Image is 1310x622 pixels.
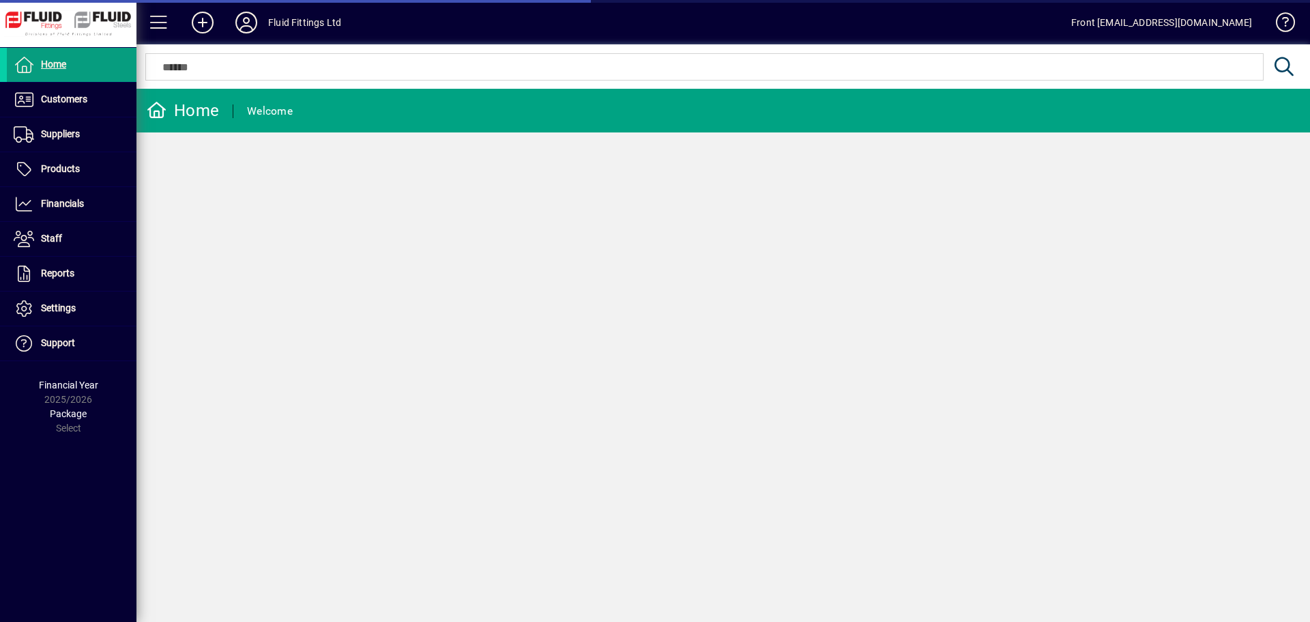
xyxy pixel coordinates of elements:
a: Support [7,326,136,361]
div: Fluid Fittings Ltd [268,12,341,33]
a: Products [7,152,136,186]
span: Package [50,408,87,419]
button: Add [181,10,224,35]
a: Financials [7,187,136,221]
span: Customers [41,94,87,104]
div: Front [EMAIL_ADDRESS][DOMAIN_NAME] [1071,12,1252,33]
a: Suppliers [7,117,136,152]
div: Welcome [247,100,293,122]
span: Support [41,337,75,348]
a: Knowledge Base [1266,3,1293,47]
span: Staff [41,233,62,244]
button: Profile [224,10,268,35]
span: Products [41,163,80,174]
a: Settings [7,292,136,326]
a: Reports [7,257,136,291]
span: Financials [41,198,84,209]
span: Financial Year [39,380,98,391]
a: Customers [7,83,136,117]
div: Home [147,100,219,122]
span: Settings [41,302,76,313]
a: Staff [7,222,136,256]
span: Home [41,59,66,70]
span: Suppliers [41,128,80,139]
span: Reports [41,268,74,279]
